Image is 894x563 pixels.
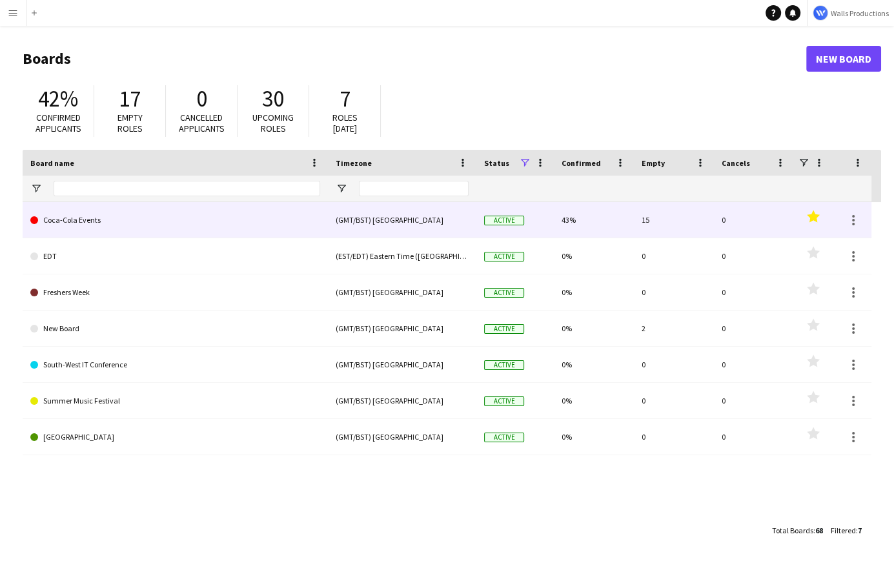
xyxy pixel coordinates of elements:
[772,518,823,543] div: :
[30,383,320,419] a: Summer Music Festival
[634,347,714,382] div: 0
[714,383,794,418] div: 0
[634,238,714,274] div: 0
[252,112,294,134] span: Upcoming roles
[554,383,634,418] div: 0%
[484,360,524,370] span: Active
[714,347,794,382] div: 0
[179,112,225,134] span: Cancelled applicants
[831,518,862,543] div: :
[328,238,476,274] div: (EST/EDT) Eastern Time ([GEOGRAPHIC_DATA] & [GEOGRAPHIC_DATA])
[30,311,320,347] a: New Board
[196,85,207,113] span: 0
[484,433,524,442] span: Active
[831,8,889,18] span: Walls Productions
[328,419,476,455] div: (GMT/BST) [GEOGRAPHIC_DATA]
[332,112,358,134] span: Roles [DATE]
[806,46,881,72] a: New Board
[714,202,794,238] div: 0
[772,526,813,535] span: Total Boards
[714,311,794,346] div: 0
[554,347,634,382] div: 0%
[336,183,347,194] button: Open Filter Menu
[484,288,524,298] span: Active
[30,202,320,238] a: Coca-Cola Events
[484,216,524,225] span: Active
[30,347,320,383] a: South-West IT Conference
[328,202,476,238] div: (GMT/BST) [GEOGRAPHIC_DATA]
[714,419,794,455] div: 0
[634,419,714,455] div: 0
[554,419,634,455] div: 0%
[23,49,806,68] h1: Boards
[562,158,601,168] span: Confirmed
[484,396,524,406] span: Active
[554,202,634,238] div: 43%
[484,252,524,261] span: Active
[117,112,143,134] span: Empty roles
[359,181,469,196] input: Timezone Filter Input
[262,85,284,113] span: 30
[30,183,42,194] button: Open Filter Menu
[714,274,794,310] div: 0
[119,85,141,113] span: 17
[328,347,476,382] div: (GMT/BST) [GEOGRAPHIC_DATA]
[714,238,794,274] div: 0
[722,158,750,168] span: Cancels
[328,383,476,418] div: (GMT/BST) [GEOGRAPHIC_DATA]
[54,181,320,196] input: Board name Filter Input
[831,526,856,535] span: Filtered
[38,85,78,113] span: 42%
[858,526,862,535] span: 7
[554,238,634,274] div: 0%
[554,274,634,310] div: 0%
[328,274,476,310] div: (GMT/BST) [GEOGRAPHIC_DATA]
[484,158,509,168] span: Status
[634,383,714,418] div: 0
[36,112,81,134] span: Confirmed applicants
[484,324,524,334] span: Active
[634,311,714,346] div: 2
[336,158,372,168] span: Timezone
[815,526,823,535] span: 68
[813,5,828,21] img: Logo
[328,311,476,346] div: (GMT/BST) [GEOGRAPHIC_DATA]
[634,274,714,310] div: 0
[340,85,350,113] span: 7
[30,419,320,455] a: [GEOGRAPHIC_DATA]
[554,311,634,346] div: 0%
[642,158,665,168] span: Empty
[30,158,74,168] span: Board name
[30,274,320,311] a: Freshers Week
[634,202,714,238] div: 15
[30,238,320,274] a: EDT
